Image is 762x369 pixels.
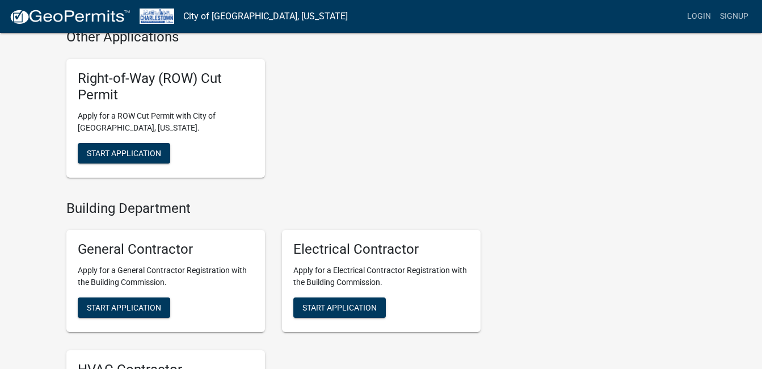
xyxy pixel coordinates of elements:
a: Login [683,6,715,27]
h4: Building Department [66,200,481,217]
span: Start Application [87,148,161,157]
button: Start Application [78,143,170,163]
p: Apply for a Electrical Contractor Registration with the Building Commission. [293,265,469,288]
p: Apply for a ROW Cut Permit with City of [GEOGRAPHIC_DATA], [US_STATE]. [78,110,254,134]
button: Start Application [293,297,386,318]
a: Signup [715,6,753,27]
h5: General Contractor [78,241,254,258]
p: Apply for a General Contractor Registration with the Building Commission. [78,265,254,288]
h4: Other Applications [66,29,481,45]
span: Start Application [87,303,161,312]
wm-workflow-list-section: Other Applications [66,29,481,186]
span: Start Application [302,303,377,312]
h5: Electrical Contractor [293,241,469,258]
a: City of [GEOGRAPHIC_DATA], [US_STATE] [183,7,348,26]
h5: Right-of-Way (ROW) Cut Permit [78,70,254,103]
button: Start Application [78,297,170,318]
img: City of Charlestown, Indiana [140,9,174,24]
